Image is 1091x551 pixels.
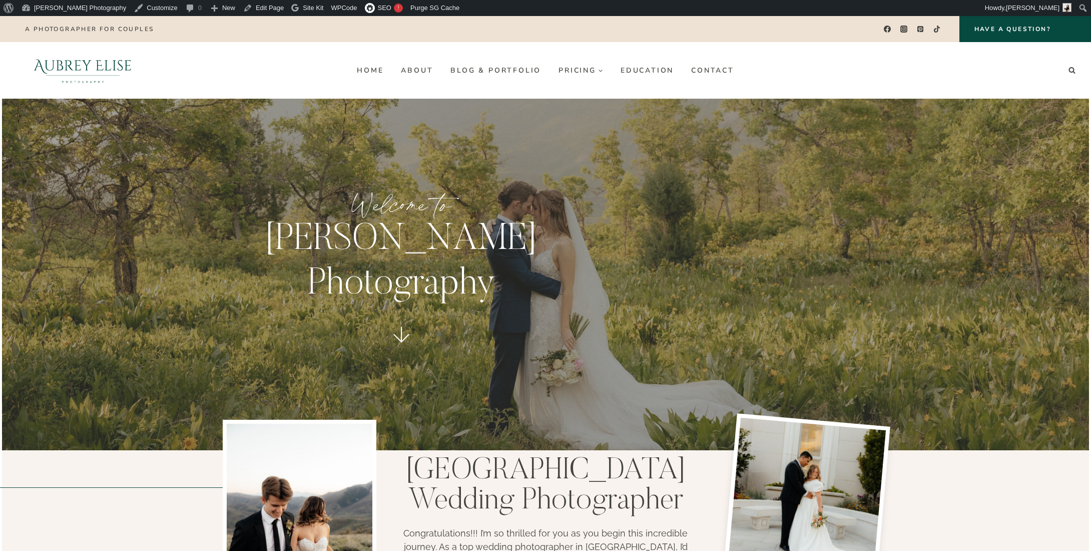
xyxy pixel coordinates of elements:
a: About [392,62,442,78]
span: Site Kit [303,4,323,12]
a: Instagram [897,22,911,37]
a: Pinterest [913,22,928,37]
p: Welcome to [234,186,569,223]
h1: [GEOGRAPHIC_DATA] Wedding Photographer [398,456,693,516]
a: TikTok [930,22,944,37]
a: Pricing [550,62,612,78]
div: ! [394,4,403,13]
nav: Primary [348,62,743,78]
span: Pricing [559,67,603,74]
a: Blog & Portfolio [442,62,550,78]
a: Education [612,62,682,78]
a: Home [348,62,392,78]
a: Have a Question? [959,16,1091,42]
a: Contact [683,62,743,78]
p: A photographer for couples [25,26,154,33]
span: [PERSON_NAME] [1006,4,1059,12]
span: SEO [378,4,391,12]
a: Facebook [880,22,894,37]
p: [PERSON_NAME] Photography [234,218,569,308]
img: Aubrey Elise Photography [12,42,154,99]
button: View Search Form [1065,64,1079,78]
